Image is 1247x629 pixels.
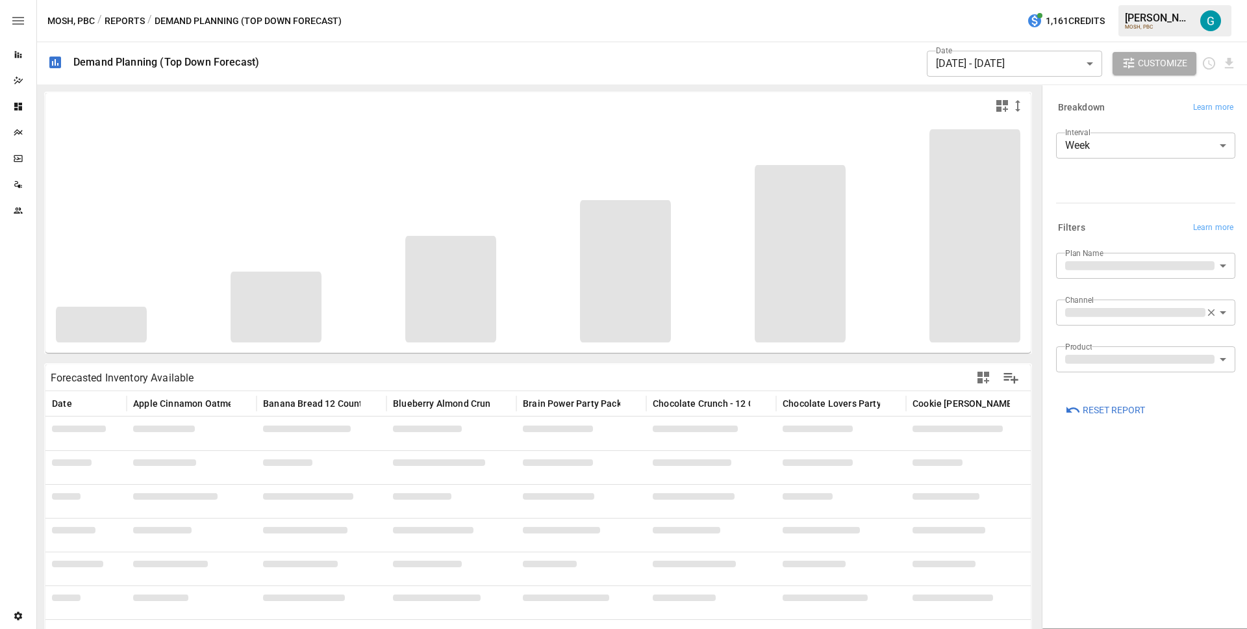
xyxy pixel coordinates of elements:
[751,394,770,413] button: Sort
[362,394,380,413] button: Sort
[1125,24,1192,30] div: MOSH, PBC
[1125,12,1192,24] div: [PERSON_NAME]
[1193,101,1233,114] span: Learn more
[1046,13,1105,29] span: 1,161 Credits
[1138,55,1187,71] span: Customize
[936,45,952,56] label: Date
[1193,222,1233,235] span: Learn more
[927,51,1102,77] div: [DATE] - [DATE]
[996,363,1026,392] button: Manage Columns
[232,394,250,413] button: Sort
[1058,221,1085,235] h6: Filters
[1022,9,1110,33] button: 1,161Credits
[51,372,194,384] div: Forecasted Inventory Available
[1065,248,1103,259] label: Plan Name
[881,394,900,413] button: Sort
[1065,127,1090,138] label: Interval
[52,397,72,410] span: Date
[1065,294,1094,305] label: Channel
[1202,56,1216,71] button: Schedule report
[1065,341,1092,352] label: Product
[1056,398,1154,422] button: Reset Report
[105,13,145,29] button: Reports
[1058,101,1105,115] h6: Breakdown
[1113,52,1197,75] button: Customize
[133,397,287,410] span: Apple Cinnamon Oatmeal - 12 Count
[523,397,667,410] span: Brain Power Party Pack - 24 Count
[73,394,92,413] button: Sort
[622,394,640,413] button: Sort
[147,13,152,29] div: /
[97,13,102,29] div: /
[263,397,363,410] span: Banana Bread 12 Count
[47,13,95,29] button: MOSH, PBC
[783,397,949,410] span: Chocolate Lovers Party Pack - 24 Count
[73,56,259,68] div: Demand Planning (Top Down Forecast)
[1011,394,1029,413] button: Sort
[393,397,544,410] span: Blueberry Almond Crunch -12 Count
[492,394,510,413] button: Sort
[653,397,774,410] span: Chocolate Crunch - 12 Count
[1200,10,1221,31] img: Gavin Acres
[1056,133,1235,159] div: Week
[913,397,1058,410] span: Cookie [PERSON_NAME] -12 Count
[1222,56,1237,71] button: Download report
[1083,402,1145,418] span: Reset Report
[1192,3,1229,39] button: Gavin Acres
